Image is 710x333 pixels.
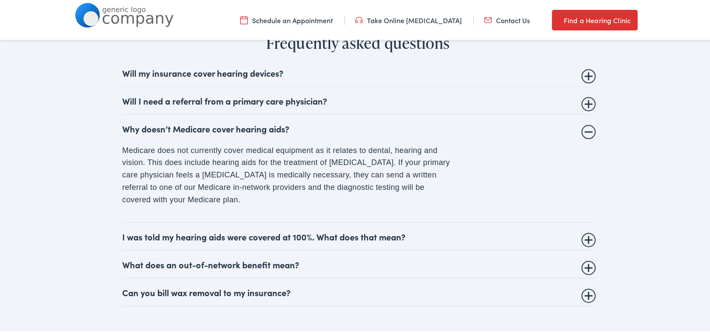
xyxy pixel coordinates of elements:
img: utility icon [484,14,492,24]
a: Take Online [MEDICAL_DATA] [355,14,462,24]
summary: I was told my hearing aids were covered at 100%. What does that mean? [122,230,594,240]
summary: Can you bill wax removal to my insurance? [122,286,594,296]
p: Medicare does not currently cover medical equipment as it relates to dental, hearing and vision. ... [122,143,452,205]
img: utility icon [240,14,248,24]
img: utility icon [552,14,560,24]
a: Contact Us [484,14,530,24]
summary: What does an out-of-network benefit mean? [122,258,594,268]
a: Find a Hearing Clinic [552,9,638,29]
img: utility icon [355,14,363,24]
h2: Frequently asked questions [29,33,687,51]
summary: Will I need a referral from a primary care physician? [122,94,594,105]
summary: Why doesn’t Medicare cover hearing aids? [122,122,594,132]
summary: Will my insurance cover hearing devices? [122,66,594,77]
a: Schedule an Appointment [240,14,333,24]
